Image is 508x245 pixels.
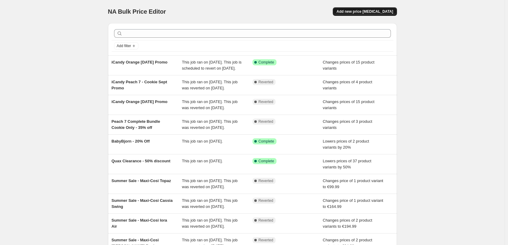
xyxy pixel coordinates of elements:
[259,198,273,203] span: Reverted
[259,159,274,164] span: Complete
[336,9,393,14] span: Add new price [MEDICAL_DATA]
[323,178,383,189] span: Changes price of 1 product variant to €99.99
[259,178,273,183] span: Reverted
[112,99,168,104] span: iCandy Orange [DATE] Promo
[259,238,273,243] span: Reverted
[112,178,171,183] span: Summer Sale - Maxi-Cosi Topaz
[259,60,274,65] span: Complete
[182,198,238,209] span: This job ran on [DATE]. This job was reverted on [DATE].
[182,159,223,163] span: This job ran on [DATE].
[182,139,223,143] span: This job ran on [DATE].
[323,139,369,150] span: Lowers prices of 2 product variants by 20%
[259,80,273,85] span: Reverted
[182,60,242,71] span: This job ran on [DATE]. This job is scheduled to revert on [DATE].
[112,139,150,143] span: BabyBjorn - 20% Off
[182,99,238,110] span: This job ran on [DATE]. This job was reverted on [DATE].
[108,8,166,15] span: NA Bulk Price Editor
[182,218,238,229] span: This job ran on [DATE]. This job was reverted on [DATE].
[114,42,138,50] button: Add filter
[112,198,173,209] span: Summer Sale - Maxi-Cosi Cassia Swing
[323,99,374,110] span: Changes prices of 15 product variants
[117,43,131,48] span: Add filter
[259,99,273,104] span: Reverted
[323,218,372,229] span: Changes prices of 2 product variants to €194.99
[323,80,372,90] span: Changes prices of 4 product variants
[182,119,238,130] span: This job ran on [DATE]. This job was reverted on [DATE].
[112,159,171,163] span: Quax Clearance - 50% discount
[182,178,238,189] span: This job ran on [DATE]. This job was reverted on [DATE].
[323,60,374,71] span: Changes prices of 15 product variants
[112,80,167,90] span: iCandy Peach 7 - Cookie Sept Promo
[333,7,397,16] button: Add new price [MEDICAL_DATA]
[259,119,273,124] span: Reverted
[259,218,273,223] span: Reverted
[323,198,383,209] span: Changes price of 1 product variant to €164.99
[323,159,371,169] span: Lowers prices of 37 product variants by 50%
[112,60,168,64] span: iCandy Orange [DATE] Promo
[112,119,160,130] span: Peach 7 Complete Bundle Cookie Only - 35% off
[323,119,372,130] span: Changes prices of 3 product variants
[112,218,167,229] span: Summer Sale - Maxi-Cosi Iora Air
[182,80,238,90] span: This job ran on [DATE]. This job was reverted on [DATE].
[259,139,274,144] span: Complete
